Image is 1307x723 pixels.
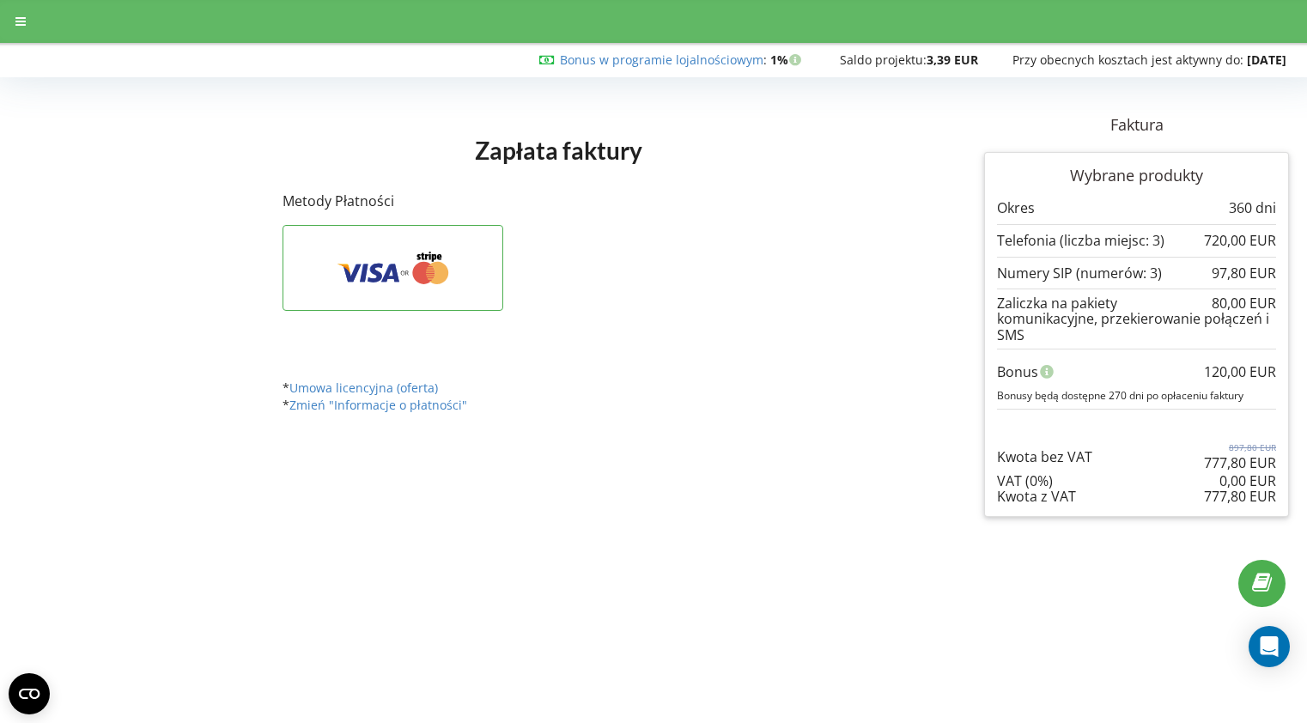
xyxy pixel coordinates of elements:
[927,52,978,68] strong: 3,39 EUR
[1212,295,1276,311] div: 80,00 EUR
[1204,489,1276,504] div: 777,80 EUR
[560,52,767,68] span: :
[997,295,1276,343] div: Zaliczka na pakiety komunikacyjne, przekierowanie połączeń i SMS
[1012,52,1243,68] span: Przy obecnych kosztach jest aktywny do:
[1219,473,1276,489] div: 0,00 EUR
[1204,355,1276,388] div: 120,00 EUR
[1229,198,1276,218] p: 360 dni
[9,673,50,714] button: Open CMP widget
[997,473,1276,489] div: VAT (0%)
[289,397,467,413] a: Zmień "Informacje o płatności"
[997,165,1276,187] p: Wybrane produkty
[997,447,1092,467] p: Kwota bez VAT
[1204,231,1276,251] p: 720,00 EUR
[997,355,1276,388] div: Bonus
[770,52,805,68] strong: 1%
[840,52,927,68] span: Saldo projektu:
[1212,264,1276,283] p: 97,80 EUR
[1204,441,1276,453] p: 897,80 EUR
[560,52,763,68] a: Bonus w programie lojalnościowym
[1249,626,1290,667] div: Open Intercom Messenger
[997,231,1164,251] p: Telefonia (liczba miejsc: 3)
[283,135,834,166] h1: Zapłata faktury
[984,114,1289,137] p: Faktura
[997,489,1276,504] div: Kwota z VAT
[997,388,1276,403] p: Bonusy będą dostępne 270 dni po opłaceniu faktury
[1247,52,1286,68] strong: [DATE]
[1204,453,1276,473] p: 777,80 EUR
[997,264,1162,283] p: Numery SIP (numerów: 3)
[289,380,438,396] a: Umowa licencyjna (oferta)
[997,198,1035,218] p: Okres
[283,191,834,211] p: Metody Płatności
